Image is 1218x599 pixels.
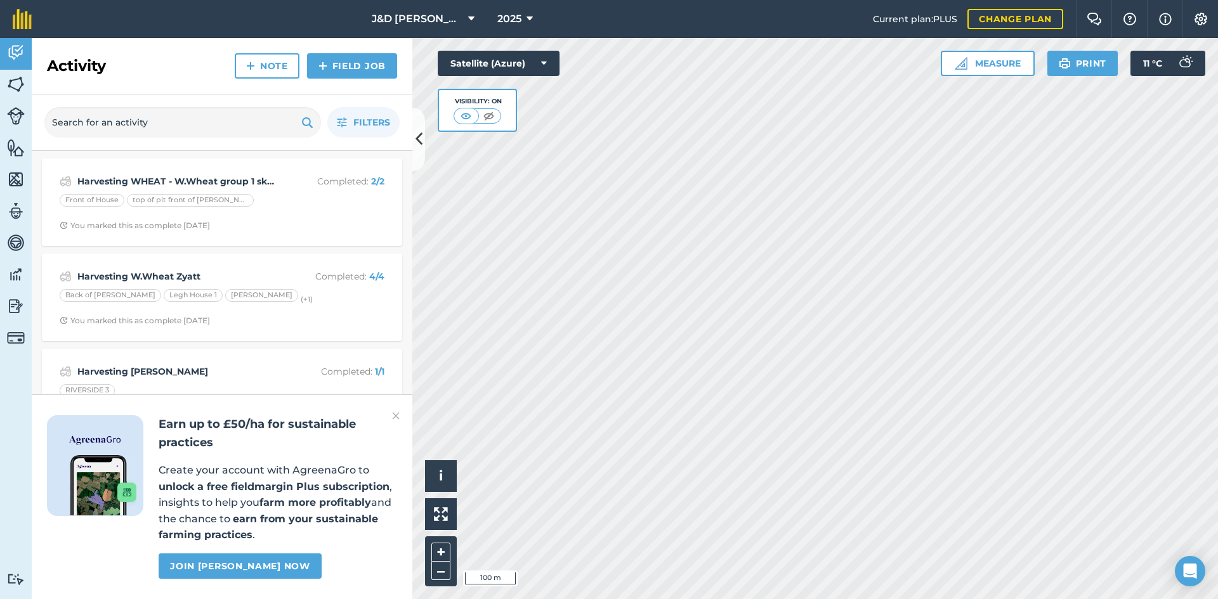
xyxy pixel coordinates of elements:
img: svg+xml;base64,PHN2ZyB4bWxucz0iaHR0cDovL3d3dy53My5vcmcvMjAwMC9zdmciIHdpZHRoPSIxOSIgaGVpZ2h0PSIyNC... [1059,56,1071,71]
a: Change plan [967,9,1063,29]
img: svg+xml;base64,PHN2ZyB4bWxucz0iaHR0cDovL3d3dy53My5vcmcvMjAwMC9zdmciIHdpZHRoPSI1NiIgaGVpZ2h0PSI2MC... [7,138,25,157]
div: Front of House [60,194,124,207]
a: Join [PERSON_NAME] now [159,553,321,579]
img: svg+xml;base64,PD94bWwgdmVyc2lvbj0iMS4wIiBlbmNvZGluZz0idXRmLTgiPz4KPCEtLSBHZW5lcmF0b3I6IEFkb2JlIE... [7,573,25,585]
div: Legh House 1 [164,289,223,302]
img: svg+xml;base64,PHN2ZyB4bWxucz0iaHR0cDovL3d3dy53My5vcmcvMjAwMC9zdmciIHdpZHRoPSI1MCIgaGVpZ2h0PSI0MC... [458,110,474,122]
img: svg+xml;base64,PHN2ZyB4bWxucz0iaHR0cDovL3d3dy53My5vcmcvMjAwMC9zdmciIHdpZHRoPSIxNyIgaGVpZ2h0PSIxNy... [1159,11,1172,27]
strong: earn from your sustainable farming practices [159,513,378,541]
strong: unlock a free fieldmargin Plus subscription [159,480,390,493]
img: Ruler icon [955,57,967,70]
img: svg+xml;base64,PD94bWwgdmVyc2lvbj0iMS4wIiBlbmNvZGluZz0idXRmLTgiPz4KPCEtLSBHZW5lcmF0b3I6IEFkb2JlIE... [60,174,72,189]
img: svg+xml;base64,PD94bWwgdmVyc2lvbj0iMS4wIiBlbmNvZGluZz0idXRmLTgiPz4KPCEtLSBHZW5lcmF0b3I6IEFkb2JlIE... [7,107,25,125]
img: Clock with arrow pointing clockwise [60,316,68,325]
strong: 4 / 4 [369,271,384,282]
div: RIVERSIDE 3 [60,384,115,397]
img: fieldmargin Logo [13,9,32,29]
span: Filters [353,115,390,129]
h2: Earn up to £50/ha for sustainable practices [159,415,397,452]
a: Note [235,53,299,79]
img: A cog icon [1193,13,1208,25]
img: svg+xml;base64,PD94bWwgdmVyc2lvbj0iMS4wIiBlbmNvZGluZz0idXRmLTgiPz4KPCEtLSBHZW5lcmF0b3I6IEFkb2JlIE... [7,233,25,252]
button: Satellite (Azure) [438,51,560,76]
input: Search for an activity [44,107,321,138]
span: 11 ° C [1143,51,1162,76]
img: svg+xml;base64,PD94bWwgdmVyc2lvbj0iMS4wIiBlbmNvZGluZz0idXRmLTgiPz4KPCEtLSBHZW5lcmF0b3I6IEFkb2JlIE... [1172,51,1198,76]
button: + [431,543,450,562]
small: (+ 1 ) [301,295,313,304]
a: Harvesting W.Wheat ZyattCompleted: 4/4Back of [PERSON_NAME]Legh House 1[PERSON_NAME](+1)Clock wit... [49,261,395,333]
span: 2025 [497,11,521,27]
img: svg+xml;base64,PHN2ZyB4bWxucz0iaHR0cDovL3d3dy53My5vcmcvMjAwMC9zdmciIHdpZHRoPSIyMiIgaGVpZ2h0PSIzMC... [392,408,400,423]
img: svg+xml;base64,PHN2ZyB4bWxucz0iaHR0cDovL3d3dy53My5vcmcvMjAwMC9zdmciIHdpZHRoPSIxNCIgaGVpZ2h0PSIyNC... [318,58,327,74]
div: Open Intercom Messenger [1175,556,1205,586]
img: svg+xml;base64,PHN2ZyB4bWxucz0iaHR0cDovL3d3dy53My5vcmcvMjAwMC9zdmciIHdpZHRoPSIxOSIgaGVpZ2h0PSIyNC... [301,115,313,130]
img: Two speech bubbles overlapping with the left bubble in the forefront [1087,13,1102,25]
img: svg+xml;base64,PD94bWwgdmVyc2lvbj0iMS4wIiBlbmNvZGluZz0idXRmLTgiPz4KPCEtLSBHZW5lcmF0b3I6IEFkb2JlIE... [60,364,72,379]
img: svg+xml;base64,PD94bWwgdmVyc2lvbj0iMS4wIiBlbmNvZGluZz0idXRmLTgiPz4KPCEtLSBHZW5lcmF0b3I6IEFkb2JlIE... [7,202,25,221]
span: Current plan : PLUS [873,12,957,26]
img: Clock with arrow pointing clockwise [60,221,68,229]
div: Visibility: On [454,96,502,106]
button: Filters [327,107,400,138]
strong: farm more profitably [259,496,371,508]
button: Measure [941,51,1035,76]
strong: Harvesting [PERSON_NAME] [77,364,278,378]
img: svg+xml;base64,PD94bWwgdmVyc2lvbj0iMS4wIiBlbmNvZGluZz0idXRmLTgiPz4KPCEtLSBHZW5lcmF0b3I6IEFkb2JlIE... [7,297,25,316]
button: Print [1047,51,1118,76]
p: Completed : [284,174,384,188]
a: Harvesting WHEAT - W.Wheat group 1 skyfallCompleted: 2/2Front of Housetop of pit front of [PERSON... [49,166,395,238]
img: svg+xml;base64,PHN2ZyB4bWxucz0iaHR0cDovL3d3dy53My5vcmcvMjAwMC9zdmciIHdpZHRoPSIxNCIgaGVpZ2h0PSIyNC... [246,58,255,74]
strong: 1 / 1 [375,366,384,377]
strong: Harvesting W.Wheat Zyatt [77,269,278,283]
button: – [431,562,450,580]
img: svg+xml;base64,PD94bWwgdmVyc2lvbj0iMS4wIiBlbmNvZGluZz0idXRmLTgiPz4KPCEtLSBHZW5lcmF0b3I6IEFkb2JlIE... [7,329,25,347]
strong: Harvesting WHEAT - W.Wheat group 1 skyfall [77,174,278,188]
img: Screenshot of the Gro app [70,455,136,515]
img: svg+xml;base64,PD94bWwgdmVyc2lvbj0iMS4wIiBlbmNvZGluZz0idXRmLTgiPz4KPCEtLSBHZW5lcmF0b3I6IEFkb2JlIE... [7,265,25,284]
span: J&D [PERSON_NAME] & sons [372,11,463,27]
div: top of pit front of [PERSON_NAME] [127,194,254,207]
p: Create your account with AgreenaGro to , insights to help you and the chance to . [159,462,397,543]
p: Completed : [284,269,384,283]
strong: 2 / 2 [371,176,384,187]
a: Field Job [307,53,397,79]
img: svg+xml;base64,PHN2ZyB4bWxucz0iaHR0cDovL3d3dy53My5vcmcvMjAwMC9zdmciIHdpZHRoPSI1NiIgaGVpZ2h0PSI2MC... [7,170,25,189]
div: You marked this as complete [DATE] [60,221,210,231]
button: i [425,460,457,492]
div: You marked this as complete [DATE] [60,316,210,326]
img: Four arrows, one pointing top left, one top right, one bottom right and the last bottom left [434,507,448,521]
span: i [439,468,443,484]
h2: Activity [47,56,106,76]
img: svg+xml;base64,PHN2ZyB4bWxucz0iaHR0cDovL3d3dy53My5vcmcvMjAwMC9zdmciIHdpZHRoPSI1MCIgaGVpZ2h0PSI0MC... [481,110,497,122]
img: svg+xml;base64,PD94bWwgdmVyc2lvbj0iMS4wIiBlbmNvZGluZz0idXRmLTgiPz4KPCEtLSBHZW5lcmF0b3I6IEFkb2JlIE... [7,43,25,62]
div: Back of [PERSON_NAME] [60,289,161,302]
a: Harvesting [PERSON_NAME]Completed: 1/1RIVERSIDE 3Clock with arrow pointing clockwiseYou marked th... [49,356,395,428]
button: 11 °C [1130,51,1205,76]
img: A question mark icon [1122,13,1137,25]
p: Completed : [284,364,384,378]
div: [PERSON_NAME] [225,289,298,302]
img: svg+xml;base64,PD94bWwgdmVyc2lvbj0iMS4wIiBlbmNvZGluZz0idXRmLTgiPz4KPCEtLSBHZW5lcmF0b3I6IEFkb2JlIE... [60,269,72,284]
img: svg+xml;base64,PHN2ZyB4bWxucz0iaHR0cDovL3d3dy53My5vcmcvMjAwMC9zdmciIHdpZHRoPSI1NiIgaGVpZ2h0PSI2MC... [7,75,25,94]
